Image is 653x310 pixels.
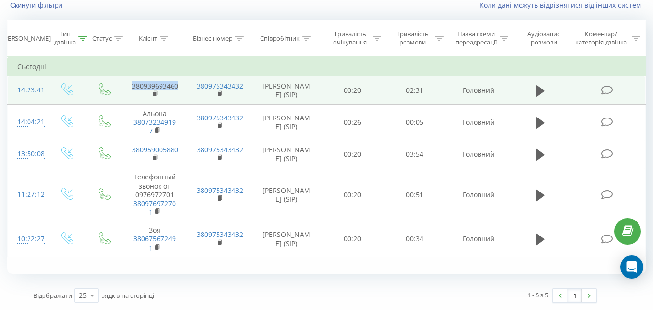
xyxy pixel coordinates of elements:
td: 00:05 [384,104,446,140]
td: Головний [446,168,511,221]
td: [PERSON_NAME] (SIP) [252,104,321,140]
a: 380732349197 [133,118,176,135]
td: [PERSON_NAME] (SIP) [252,221,321,257]
td: Головний [446,221,511,257]
div: 13:50:08 [17,145,38,163]
td: 00:20 [321,168,384,221]
td: Телефонный звонок от 0976972701 [122,168,187,221]
td: 00:51 [384,168,446,221]
div: 25 [79,291,87,300]
div: Співробітник [260,34,300,43]
div: Статус [92,34,112,43]
a: 380975343432 [197,81,243,90]
div: 10:22:27 [17,230,38,249]
div: Тривалість розмови [392,30,433,46]
div: Назва схеми переадресації [455,30,497,46]
div: Коментар/категорія дзвінка [573,30,629,46]
div: Клієнт [139,34,157,43]
td: 00:20 [321,221,384,257]
div: Аудіозапис розмови [520,30,568,46]
td: 00:20 [321,76,384,104]
td: [PERSON_NAME] (SIP) [252,76,321,104]
a: 380975343432 [197,113,243,122]
div: 11:27:12 [17,185,38,204]
div: 14:04:21 [17,113,38,132]
td: Головний [446,76,511,104]
td: Головний [446,140,511,168]
a: 380975343432 [197,230,243,239]
td: 02:31 [384,76,446,104]
a: 380675672491 [133,234,176,252]
div: Open Intercom Messenger [620,255,643,279]
a: 380959005880 [132,145,178,154]
td: Альона [122,104,187,140]
td: 00:34 [384,221,446,257]
td: [PERSON_NAME] (SIP) [252,168,321,221]
a: 1 [567,289,582,302]
a: 380975343432 [197,186,243,195]
div: [PERSON_NAME] [2,34,51,43]
a: 380975343432 [197,145,243,154]
td: 03:54 [384,140,446,168]
a: 380976972701 [133,199,176,217]
td: Головний [446,104,511,140]
span: Відображати [33,291,72,300]
button: Скинути фільтри [7,1,67,10]
div: Тип дзвінка [54,30,76,46]
td: 00:26 [321,104,384,140]
div: Бізнес номер [193,34,232,43]
div: Тривалість очікування [330,30,370,46]
a: 380939693460 [132,81,178,90]
a: Коли дані можуть відрізнятися вiд інших систем [479,0,646,10]
span: рядків на сторінці [101,291,154,300]
div: 14:23:41 [17,81,38,100]
td: Зоя [122,221,187,257]
td: Сьогодні [8,57,646,76]
td: [PERSON_NAME] (SIP) [252,140,321,168]
div: 1 - 5 з 5 [527,290,548,300]
td: 00:20 [321,140,384,168]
